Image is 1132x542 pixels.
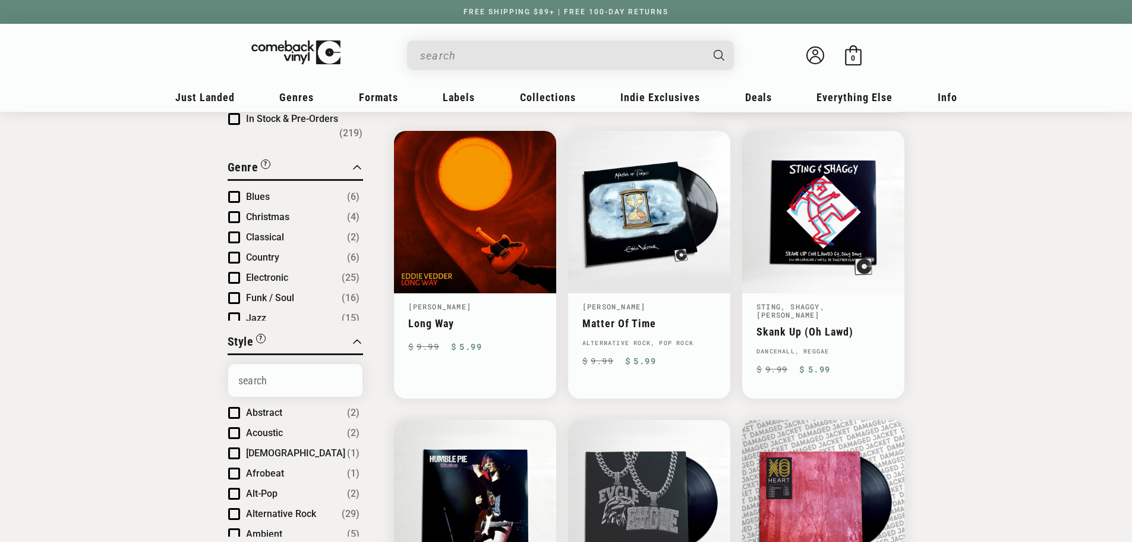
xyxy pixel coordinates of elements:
span: Number of products: (16) [342,291,360,305]
span: Abstract [246,407,282,418]
span: Indie Exclusives [620,91,700,104]
span: Number of products: (1) [347,446,360,460]
button: Filter by Style [228,333,266,353]
a: Skank Up (Oh Lawd) [756,325,890,338]
a: FREE SHIPPING $89+ | FREE 100-DAY RETURNS [452,8,680,16]
div: Search [407,40,734,70]
span: Number of products: (6) [347,250,360,265]
span: Ambient [246,528,282,540]
a: Sting [756,302,781,311]
span: Genre [228,160,258,174]
button: Search [703,40,735,70]
span: 0 [851,54,855,62]
a: [PERSON_NAME] [408,302,472,311]
span: Afrobeat [246,468,284,479]
button: Filter by Genre [228,158,271,179]
span: Labels [443,91,475,104]
span: Number of products: (2) [347,230,360,245]
span: Number of products: (219) [339,126,362,140]
span: Number of products: (15) [342,311,360,325]
span: Number of products: (2) [347,487,360,501]
span: Country [246,252,279,263]
span: Number of products: (2) [347,406,360,420]
span: Jazz [246,312,266,324]
a: Matter Of Time [582,317,716,330]
span: Formats [359,91,398,104]
a: [PERSON_NAME] [582,302,646,311]
span: Alt-Pop [246,488,278,499]
span: Electronic [246,272,288,283]
span: Number of products: (5) [347,527,360,541]
span: Number of products: (29) [342,507,360,521]
span: Info [938,91,957,104]
a: , [PERSON_NAME] [756,302,825,319]
span: Style [228,334,254,349]
span: Number of products: (25) [342,271,360,285]
span: Collections [520,91,576,104]
span: Genres [279,91,314,104]
input: When autocomplete results are available use up and down arrows to review and enter to select [420,43,702,68]
a: , Shaggy [781,302,820,311]
span: Just Landed [175,91,235,104]
a: Long Way [408,317,542,330]
span: Blues [246,191,270,202]
span: [DEMOGRAPHIC_DATA] [246,447,345,459]
span: Number of products: (4) [347,210,360,224]
span: Number of products: (6) [347,190,360,204]
span: Christmas [246,211,289,223]
span: Deals [745,91,772,104]
span: Number of products: (1) [347,466,360,481]
span: Alternative Rock [246,508,316,519]
span: Classical [246,231,284,243]
span: Everything Else [816,91,893,104]
span: In Stock & Pre-Orders [246,113,338,124]
input: Search Options [228,364,362,397]
span: Funk / Soul [246,292,294,303]
span: Number of products: (2) [347,426,360,440]
span: Acoustic [246,427,283,438]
